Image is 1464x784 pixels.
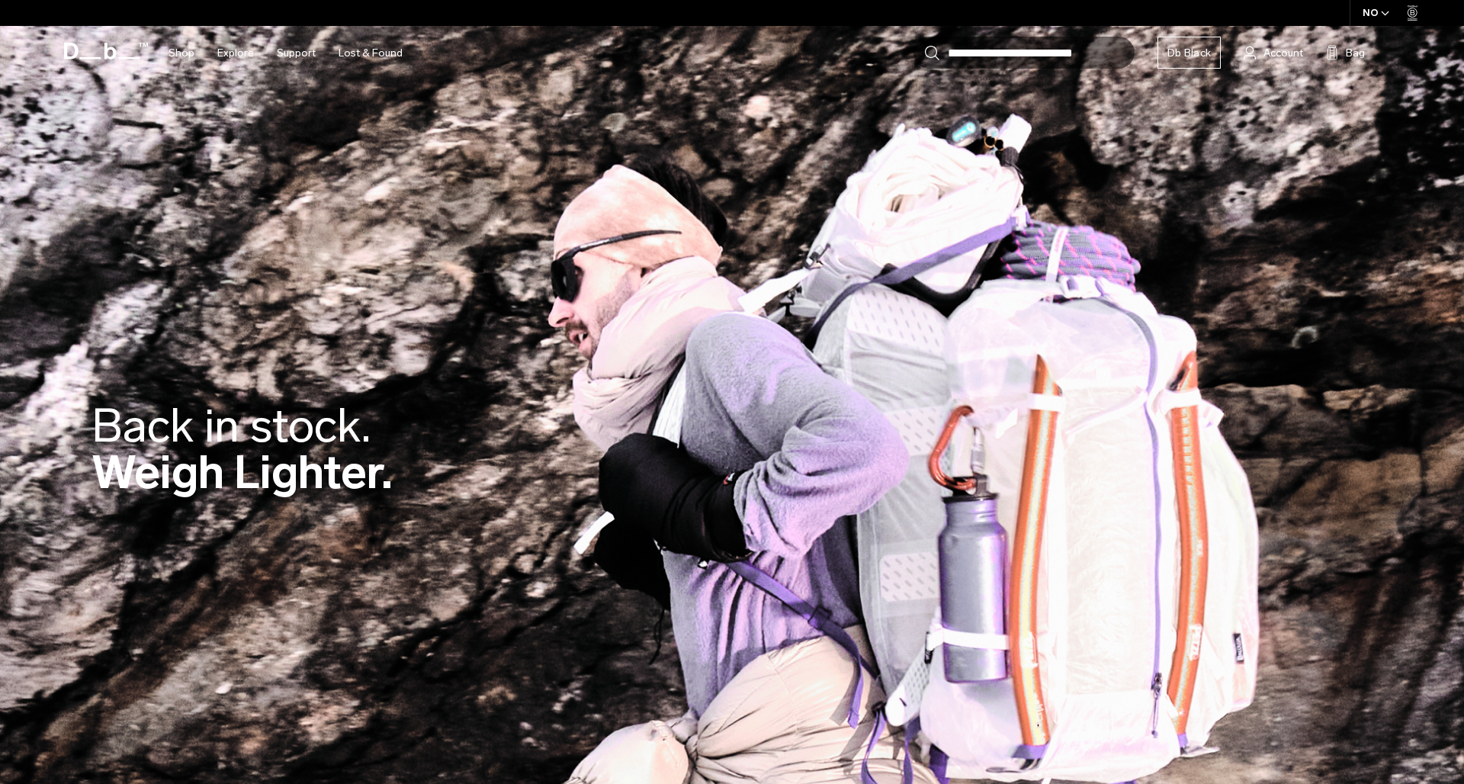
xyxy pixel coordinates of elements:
a: Shop [169,26,194,80]
span: Back in stock. [91,398,371,454]
span: Bag [1346,45,1365,61]
span: Account [1263,45,1303,61]
button: Bag [1326,43,1365,62]
a: Support [277,26,316,80]
a: Account [1244,43,1303,62]
a: Db Black [1157,37,1221,69]
a: Explore [217,26,254,80]
a: Lost & Found [339,26,403,80]
nav: Main Navigation [157,26,414,80]
h2: Weigh Lighter. [91,403,393,496]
